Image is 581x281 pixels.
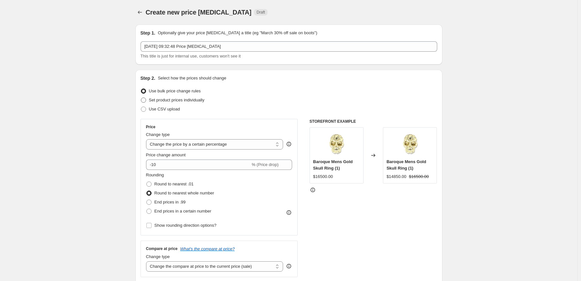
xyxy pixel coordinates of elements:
[313,159,353,171] span: Baroque Mens Gold Skull Ring (1)
[135,8,144,17] button: Price change jobs
[141,54,241,58] span: This title is just for internal use, customers won't see it
[257,10,265,15] span: Draft
[141,75,155,81] h2: Step 2.
[409,174,429,179] span: $16500.00
[141,30,155,36] h2: Step 1.
[154,209,211,213] span: End prices in a certain number
[146,152,186,157] span: Price change amount
[323,131,349,157] img: www-ajtofficial-com-ring-baroque-mens-skull-ring-gold-29927678673061_80x.png
[313,174,333,179] span: $16500.00
[386,174,406,179] span: $14850.00
[154,182,194,186] span: Round to nearest .01
[180,246,235,251] button: What's the compare at price?
[397,131,423,157] img: www-ajtofficial-com-ring-baroque-mens-skull-ring-gold-29927678673061_80x.png
[146,9,252,16] span: Create new price [MEDICAL_DATA]
[310,119,437,124] h6: STOREFRONT EXAMPLE
[386,159,426,171] span: Baroque Mens Gold Skull Ring (1)
[149,107,180,111] span: Use CSV upload
[146,132,170,137] span: Change type
[149,98,205,102] span: Set product prices individually
[158,30,317,36] p: Optionally give your price [MEDICAL_DATA] a title (eg "March 30% off sale on boots")
[154,223,217,228] span: Show rounding direction options?
[146,172,164,177] span: Rounding
[141,41,437,52] input: 30% off holiday sale
[146,160,250,170] input: -15
[252,162,279,167] span: % (Price drop)
[154,191,214,195] span: Round to nearest whole number
[146,254,170,259] span: Change type
[146,246,178,251] h3: Compare at price
[286,263,292,269] div: help
[146,124,155,130] h3: Price
[158,75,226,81] p: Select how the prices should change
[154,200,186,204] span: End prices in .99
[286,141,292,147] div: help
[149,88,201,93] span: Use bulk price change rules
